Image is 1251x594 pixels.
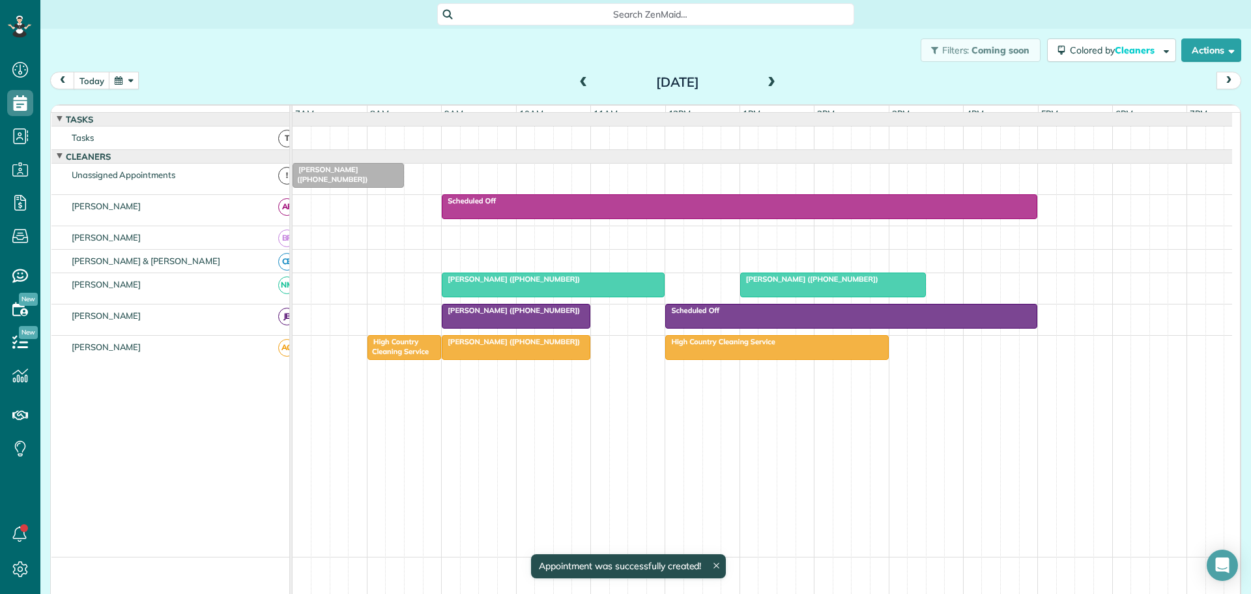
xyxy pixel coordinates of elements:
[278,230,296,247] span: BR
[278,130,296,147] span: T
[596,75,759,89] h2: [DATE]
[591,108,620,119] span: 11am
[1047,38,1176,62] button: Colored byCleaners
[1187,108,1210,119] span: 7pm
[531,554,726,578] div: Appointment was successfully created!
[69,256,223,266] span: [PERSON_NAME] & [PERSON_NAME]
[293,108,317,119] span: 7am
[1039,108,1061,119] span: 5pm
[19,293,38,306] span: New
[63,151,113,162] span: Cleaners
[971,44,1030,56] span: Coming soon
[69,279,144,290] span: [PERSON_NAME]
[19,326,38,339] span: New
[441,337,581,346] span: [PERSON_NAME] ([PHONE_NUMBER])
[63,114,96,125] span: Tasks
[367,108,392,119] span: 8am
[441,196,496,205] span: Scheduled Off
[964,108,986,119] span: 4pm
[665,306,720,315] span: Scheduled Off
[665,337,775,346] span: High Country Cleaning Service
[740,108,763,119] span: 1pm
[441,275,581,284] span: [PERSON_NAME] ([PHONE_NUMBER])
[814,108,837,119] span: 2pm
[69,342,144,352] span: [PERSON_NAME]
[69,201,144,211] span: [PERSON_NAME]
[942,44,970,56] span: Filters:
[367,337,429,355] span: High Country Cleaning Service
[1115,44,1157,56] span: Cleaners
[1181,38,1241,62] button: Actions
[441,306,581,315] span: [PERSON_NAME] ([PHONE_NUMBER])
[278,276,296,294] span: NM
[442,108,466,119] span: 9am
[278,167,296,185] span: !
[740,275,879,284] span: [PERSON_NAME] ([PHONE_NUMBER])
[1207,550,1238,581] div: Open Intercom Messenger
[1216,72,1241,89] button: next
[69,170,178,180] span: Unassigned Appointments
[50,72,75,89] button: prev
[292,165,368,183] span: [PERSON_NAME] ([PHONE_NUMBER])
[278,339,296,357] span: AG
[74,72,110,89] button: today
[69,132,96,143] span: Tasks
[278,253,296,271] span: CB
[889,108,912,119] span: 3pm
[69,310,144,321] span: [PERSON_NAME]
[1113,108,1136,119] span: 6pm
[278,198,296,216] span: AF
[1070,44,1159,56] span: Colored by
[69,232,144,243] span: [PERSON_NAME]
[278,308,296,325] span: JB
[517,108,546,119] span: 10am
[666,108,694,119] span: 12pm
